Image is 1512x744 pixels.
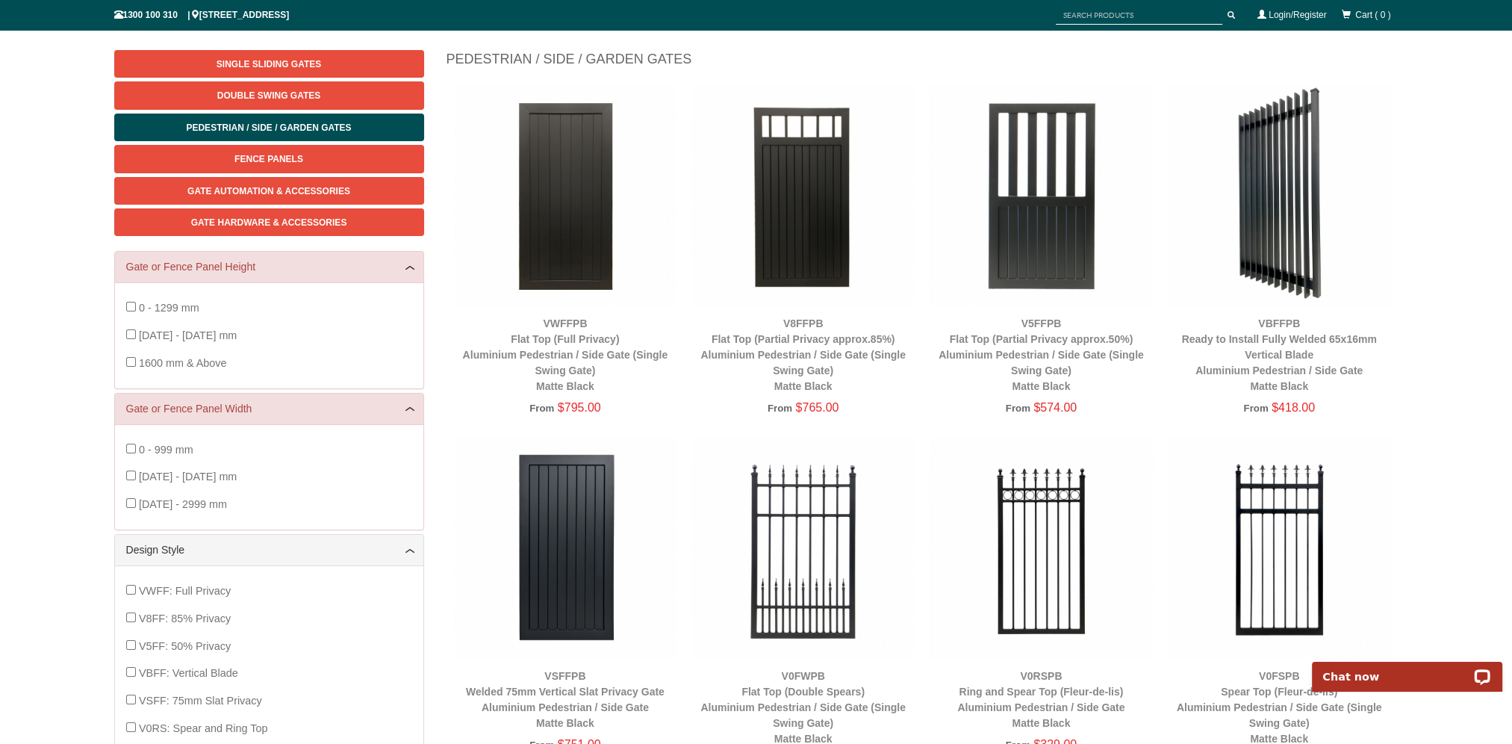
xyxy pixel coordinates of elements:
[139,695,262,707] span: VSFF: 75mm Slat Privacy
[139,585,231,597] span: VWFF: Full Privacy
[114,145,424,173] a: Fence Panels
[1302,645,1512,692] iframe: LiveChat chat widget
[957,670,1124,729] a: V0RSPBRing and Spear Top (Fleur-de-lis)Aluminium Pedestrian / Side GateMatte Black
[139,640,231,652] span: V5FF: 50% Privacy
[939,317,1144,392] a: V5FFPBFlat Top (Partial Privacy approx.50%)Aluminium Pedestrian / Side Gate (Single Swing Gate)Ma...
[114,114,424,141] a: Pedestrian / Side / Garden Gates
[1243,403,1268,414] span: From
[466,670,665,729] a: VSFFPBWelded 75mm Vertical Slat Privacy GateAluminium Pedestrian / Side GateMatte Black
[454,436,677,660] img: VSFFPB - Welded 75mm Vertical Slat Privacy Gate - Aluminium Pedestrian / Side Gate - Matte Black ...
[463,317,668,392] a: VWFFPBFlat Top (Full Privacy)Aluminium Pedestrian / Side Gate (Single Swing Gate)Matte Black
[139,667,238,679] span: VBFF: Vertical Blade
[217,90,320,101] span: Double Swing Gates
[126,542,412,558] a: Design Style
[114,81,424,109] a: Double Swing Gates
[1056,6,1222,25] input: SEARCH PRODUCTS
[139,329,237,341] span: [DATE] - [DATE] mm
[191,217,347,228] span: Gate Hardware & Accessories
[114,50,424,78] a: Single Sliding Gates
[234,154,303,164] span: Fence Panels
[1182,317,1377,392] a: VBFFPBReady to Install Fully Welded 65x16mm Vertical BladeAluminium Pedestrian / Side GateMatte B...
[558,401,601,414] span: $795.00
[186,123,351,133] span: Pedestrian / Side / Garden Gates
[1272,401,1315,414] span: $418.00
[1168,436,1391,660] img: V0FSPB - Spear Top (Fleur-de-lis) - Aluminium Pedestrian / Side Gate (Single Swing Gate) - Matte ...
[114,177,424,205] a: Gate Automation & Accessories
[126,259,412,275] a: Gate or Fence Panel Height
[114,10,290,20] span: 1300 100 310 | [STREET_ADDRESS]
[1006,403,1030,414] span: From
[139,613,231,624] span: V8FF: 85% Privacy
[139,471,237,483] span: [DATE] - [DATE] mm
[114,208,424,236] a: Gate Hardware & Accessories
[126,401,412,417] a: Gate or Fence Panel Width
[447,50,1399,76] h1: Pedestrian / Side / Garden Gates
[139,722,268,734] span: V0RS: Spear and Ring Top
[217,59,321,69] span: Single Sliding Gates
[768,403,792,414] span: From
[691,436,915,660] img: V0FWPB - Flat Top (Double Spears) - Aluminium Pedestrian / Side Gate (Single Swing Gate) - Matte ...
[454,84,677,307] img: VWFFPB - Flat Top (Full Privacy) - Aluminium Pedestrian / Side Gate (Single Swing Gate) - Matte B...
[1033,401,1077,414] span: $574.00
[139,498,227,510] span: [DATE] - 2999 mm
[700,317,906,392] a: V8FFPBFlat Top (Partial Privacy approx.85%)Aluminium Pedestrian / Side Gate (Single Swing Gate)Ma...
[930,436,1153,660] img: V0RSPB - Ring and Spear Top (Fleur-de-lis) - Aluminium Pedestrian / Side Gate - Matte Black - Gat...
[139,357,227,369] span: 1600 mm & Above
[1168,84,1391,307] img: VBFFPB - Ready to Install Fully Welded 65x16mm Vertical Blade - Aluminium Pedestrian / Side Gate ...
[187,186,350,196] span: Gate Automation & Accessories
[139,444,193,456] span: 0 - 999 mm
[930,84,1153,307] img: V5FFPB - Flat Top (Partial Privacy approx.50%) - Aluminium Pedestrian / Side Gate (Single Swing G...
[529,403,554,414] span: From
[691,84,915,307] img: V8FFPB - Flat Top (Partial Privacy approx.85%) - Aluminium Pedestrian / Side Gate (Single Swing G...
[139,302,199,314] span: 0 - 1299 mm
[1355,10,1390,20] span: Cart ( 0 )
[796,401,839,414] span: $765.00
[1269,10,1326,20] a: Login/Register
